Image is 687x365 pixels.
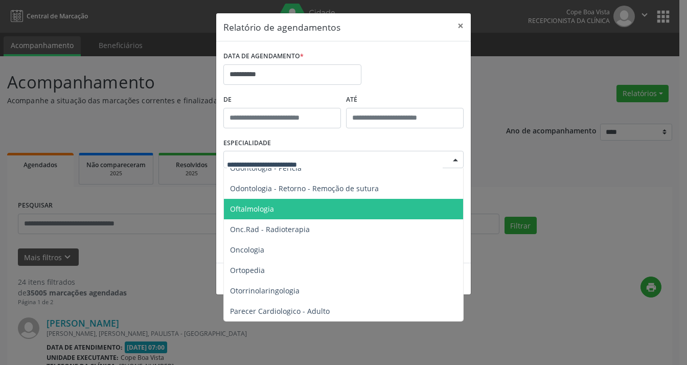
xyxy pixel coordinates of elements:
[223,135,271,151] label: ESPECIALIDADE
[223,20,340,34] h5: Relatório de agendamentos
[230,163,302,173] span: Odontologia - Perícia
[346,92,464,108] label: ATÉ
[230,224,310,234] span: Onc.Rad - Radioterapia
[230,204,274,214] span: Oftalmologia
[230,286,300,295] span: Otorrinolaringologia
[230,184,379,193] span: Odontologia - Retorno - Remoção de sutura
[230,245,264,255] span: Oncologia
[230,306,330,316] span: Parecer Cardiologico - Adulto
[223,92,341,108] label: De
[230,265,265,275] span: Ortopedia
[223,49,304,64] label: DATA DE AGENDAMENTO
[450,13,471,38] button: Close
